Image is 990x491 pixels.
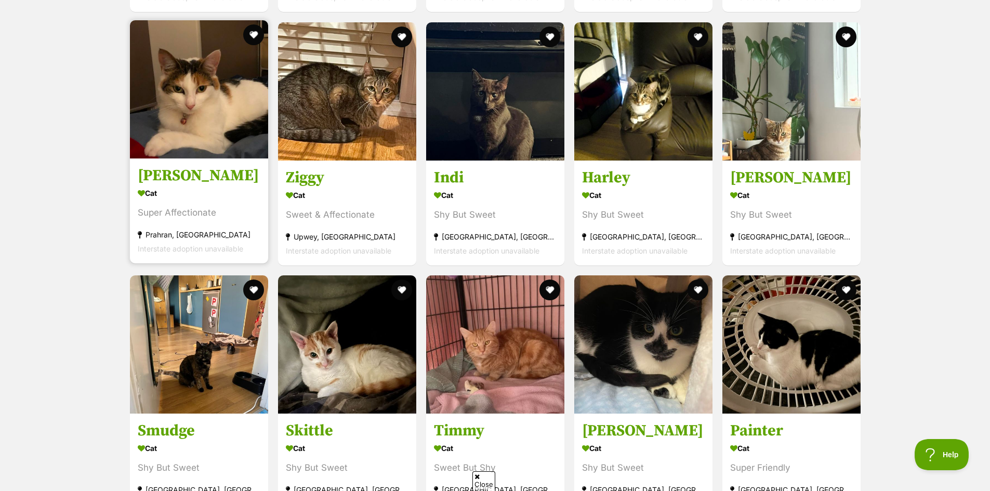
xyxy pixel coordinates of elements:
a: Harley Cat Shy But Sweet [GEOGRAPHIC_DATA], [GEOGRAPHIC_DATA] Interstate adoption unavailable fav... [574,160,712,266]
img: Queen Mary [130,20,268,158]
button: favourite [539,26,560,47]
div: Cat [138,185,260,201]
span: Interstate adoption unavailable [730,246,836,255]
span: Interstate adoption unavailable [582,246,688,255]
div: Shy But Sweet [286,461,408,475]
div: Cat [138,441,260,456]
button: favourite [836,26,856,47]
img: Harley [574,22,712,161]
div: Prahran, [GEOGRAPHIC_DATA] [138,228,260,242]
a: Indi Cat Shy But Sweet [GEOGRAPHIC_DATA], [GEOGRAPHIC_DATA] Interstate adoption unavailable favou... [426,160,564,266]
div: Cat [730,188,853,203]
div: Cat [434,188,557,203]
div: Shy But Sweet [434,208,557,222]
img: Ziggy [278,22,416,161]
div: Upwey, [GEOGRAPHIC_DATA] [286,230,408,244]
button: favourite [243,280,264,300]
h3: [PERSON_NAME] [582,421,705,441]
div: [GEOGRAPHIC_DATA], [GEOGRAPHIC_DATA] [730,230,853,244]
img: Skittle [278,275,416,414]
img: Julia [722,22,861,161]
span: Interstate adoption unavailable [434,246,539,255]
h3: [PERSON_NAME] [138,166,260,185]
div: Cat [730,441,853,456]
div: Super Affectionate [138,206,260,220]
div: Shy But Sweet [138,461,260,475]
button: favourite [539,280,560,300]
div: Shy But Sweet [730,208,853,222]
div: Cat [286,188,408,203]
div: Cat [434,441,557,456]
span: Interstate adoption unavailable [138,244,243,253]
h3: [PERSON_NAME] [730,168,853,188]
a: [PERSON_NAME] Cat Super Affectionate Prahran, [GEOGRAPHIC_DATA] Interstate adoption unavailable f... [130,158,268,263]
h3: Skittle [286,421,408,441]
img: Painter [722,275,861,414]
span: Close [472,471,495,489]
div: [GEOGRAPHIC_DATA], [GEOGRAPHIC_DATA] [582,230,705,244]
button: favourite [391,26,412,47]
h3: Smudge [138,421,260,441]
div: Cat [286,441,408,456]
a: [PERSON_NAME] Cat Shy But Sweet [GEOGRAPHIC_DATA], [GEOGRAPHIC_DATA] Interstate adoption unavaila... [722,160,861,266]
h3: Timmy [434,421,557,441]
iframe: Help Scout Beacon - Open [915,439,969,470]
img: Smudge [130,275,268,414]
img: Mateo [574,275,712,414]
h3: Painter [730,421,853,441]
h3: Harley [582,168,705,188]
a: Ziggy Cat Sweet & Affectionate Upwey, [GEOGRAPHIC_DATA] Interstate adoption unavailable favourite [278,160,416,266]
button: favourite [243,24,264,45]
div: Super Friendly [730,461,853,475]
div: Sweet & Affectionate [286,208,408,222]
div: Sweet But Shy [434,461,557,475]
div: [GEOGRAPHIC_DATA], [GEOGRAPHIC_DATA] [434,230,557,244]
button: favourite [688,280,708,300]
img: Indi [426,22,564,161]
div: Cat [582,188,705,203]
button: favourite [836,280,856,300]
span: Interstate adoption unavailable [286,246,391,255]
div: Shy But Sweet [582,208,705,222]
button: favourite [391,280,412,300]
div: Cat [582,441,705,456]
div: Shy But Sweet [582,461,705,475]
img: Timmy [426,275,564,414]
button: favourite [688,26,708,47]
h3: Indi [434,168,557,188]
h3: Ziggy [286,168,408,188]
